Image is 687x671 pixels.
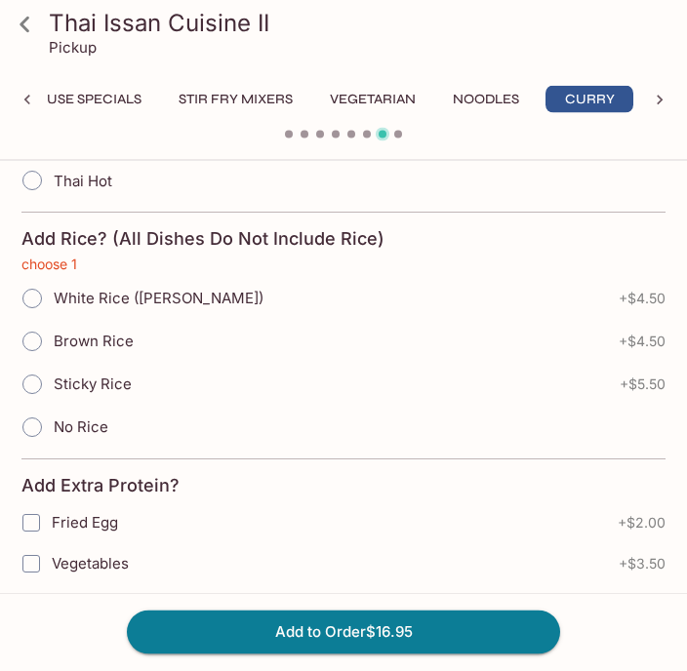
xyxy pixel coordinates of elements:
span: Thai Hot [54,173,112,191]
span: Brown Rice [54,333,134,351]
span: Vegetables [52,555,129,573]
button: Add to Order$16.95 [127,611,560,653]
button: Noodles [442,86,530,113]
span: + $5.50 [620,377,666,393]
span: Sticky Rice [54,375,132,394]
h4: Add Extra Protein? [21,476,180,497]
button: Stir Fry Mixers [168,86,303,113]
button: Curry [546,86,633,113]
h3: Thai Issan Cuisine II [49,8,671,38]
button: Vegetarian [319,86,426,113]
p: Pickup [49,38,97,57]
span: White Rice ([PERSON_NAME]) [54,290,263,308]
h4: Add Rice? (All Dishes Do Not Include Rice) [21,229,384,251]
span: No Rice [54,418,108,437]
span: + $2.00 [618,516,666,532]
span: + $4.50 [619,292,666,307]
span: Fried Egg [52,514,118,533]
p: choose 1 [21,257,666,273]
span: + $3.50 [619,557,666,572]
span: + $4.50 [619,335,666,350]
